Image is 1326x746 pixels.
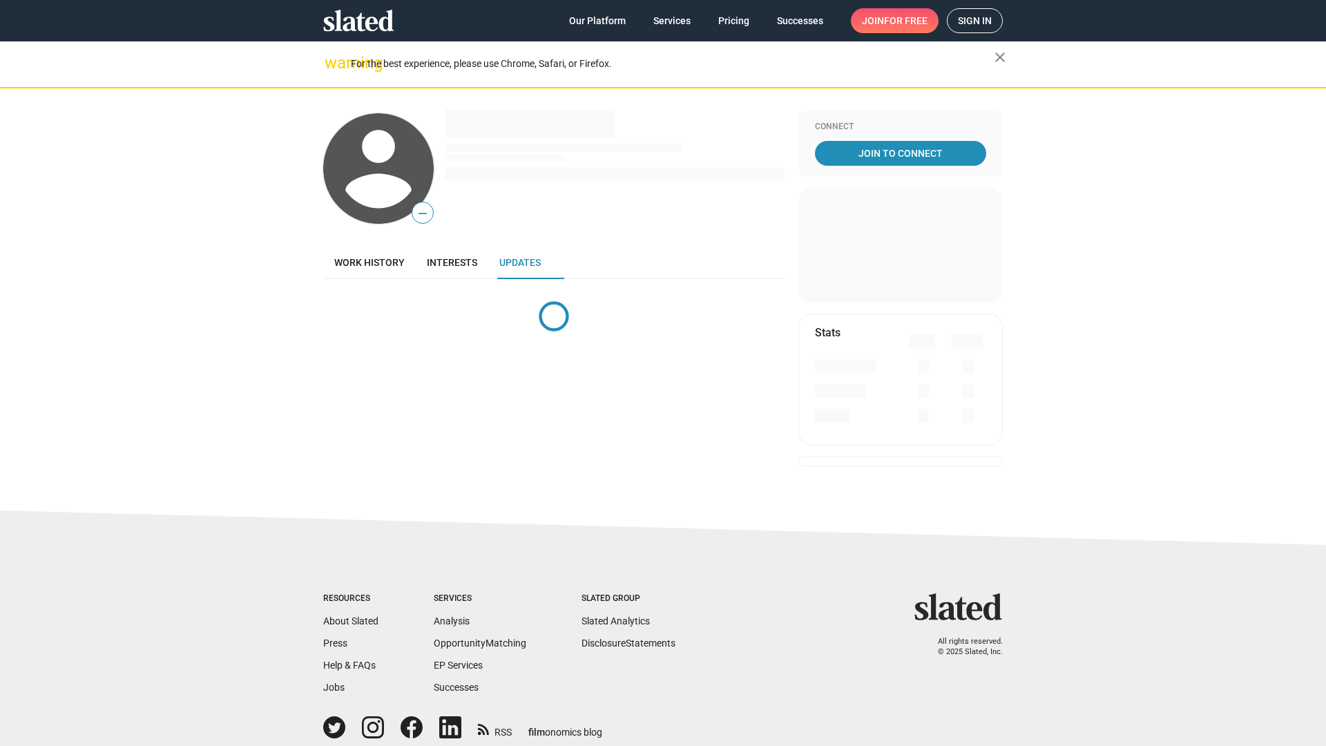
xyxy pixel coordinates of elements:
a: Slated Analytics [582,615,650,627]
span: Join To Connect [818,141,983,166]
a: Join To Connect [815,141,986,166]
a: Successes [766,8,834,33]
a: Our Platform [558,8,637,33]
p: All rights reserved. © 2025 Slated, Inc. [923,637,1003,657]
a: DisclosureStatements [582,638,675,649]
a: Services [642,8,702,33]
span: — [412,204,433,222]
mat-card-title: Stats [815,325,840,340]
div: Connect [815,122,986,133]
a: Jobs [323,682,345,693]
span: Join [862,8,928,33]
span: film [528,727,545,738]
a: Press [323,638,347,649]
a: Joinfor free [851,8,939,33]
a: Updates [488,246,552,279]
a: Work history [323,246,416,279]
a: Sign in [947,8,1003,33]
span: Pricing [718,8,749,33]
a: Pricing [707,8,760,33]
a: filmonomics blog [528,715,602,739]
a: EP Services [434,660,483,671]
div: Slated Group [582,593,675,604]
span: Sign in [958,9,992,32]
div: Services [434,593,526,604]
mat-icon: warning [325,55,341,71]
a: Interests [416,246,488,279]
span: Our Platform [569,8,626,33]
span: Updates [499,257,541,268]
div: Resources [323,593,378,604]
a: OpportunityMatching [434,638,526,649]
a: Successes [434,682,479,693]
span: for free [884,8,928,33]
a: RSS [478,718,512,739]
span: Interests [427,257,477,268]
span: Work history [334,257,405,268]
a: Analysis [434,615,470,627]
div: For the best experience, please use Chrome, Safari, or Firefox. [351,55,995,73]
span: Successes [777,8,823,33]
a: About Slated [323,615,378,627]
mat-icon: close [992,49,1008,66]
span: Services [653,8,691,33]
a: Help & FAQs [323,660,376,671]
